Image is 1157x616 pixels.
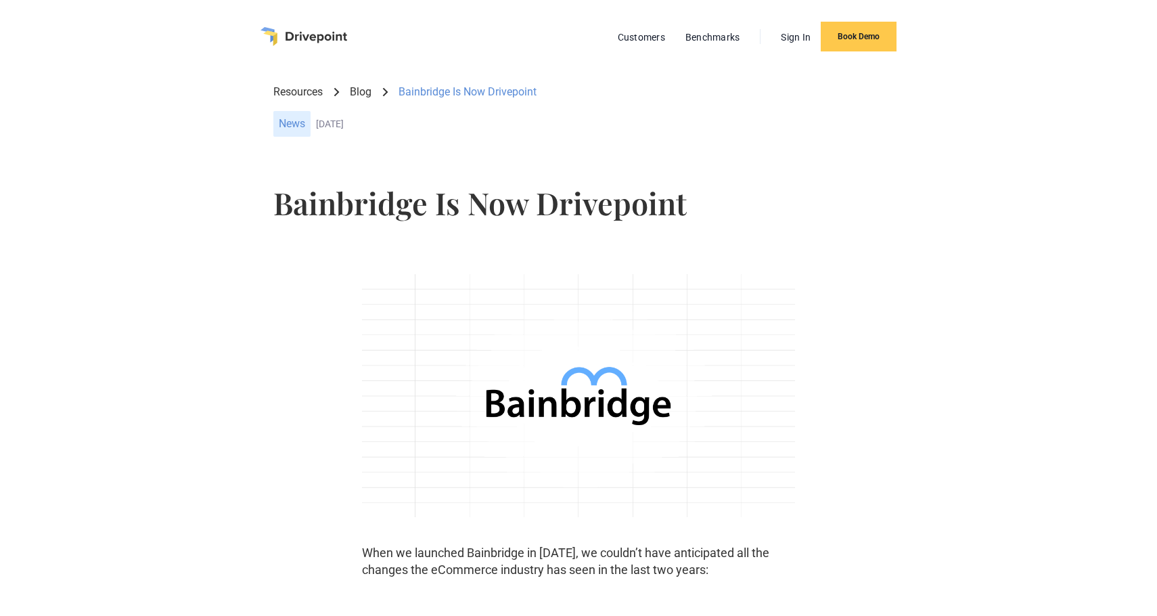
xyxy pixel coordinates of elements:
[774,28,817,46] a: Sign In
[273,188,883,218] h1: Bainbridge Is Now Drivepoint
[350,85,371,100] a: Blog
[362,589,795,606] p: ‍
[679,28,747,46] a: Benchmarks
[316,118,883,130] div: [DATE]
[273,111,311,137] div: News
[362,544,795,578] p: When we launched Bainbridge in [DATE], we couldn’t have anticipated all the changes the eCommerce...
[821,22,897,51] a: Book Demo
[611,28,672,46] a: Customers
[399,85,537,100] div: Bainbridge Is Now Drivepoint
[273,85,323,100] a: Resources
[260,27,347,46] a: home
